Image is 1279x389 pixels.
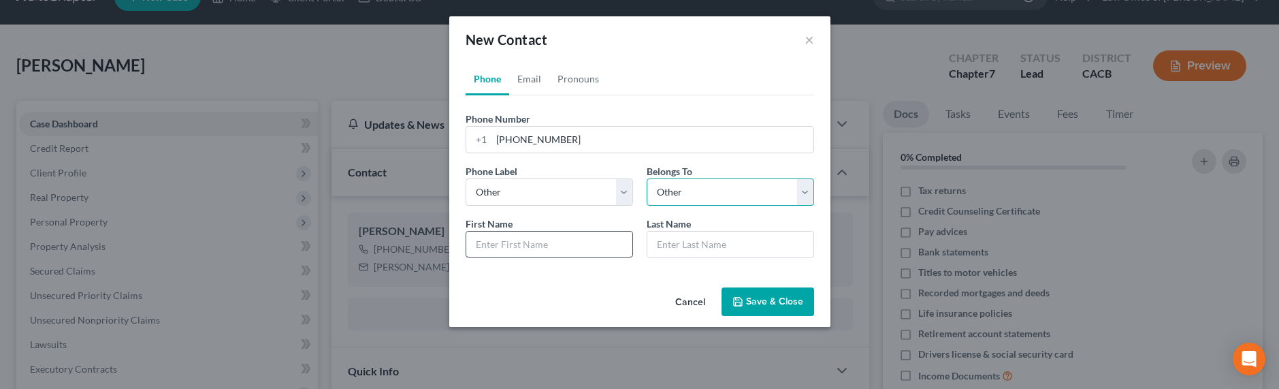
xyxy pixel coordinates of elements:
a: Email [509,63,549,95]
input: Enter First Name [466,232,632,258]
span: Belongs To [647,166,692,177]
a: Pronouns [549,63,607,95]
span: Last Name [647,218,691,230]
input: ###-###-#### [491,127,813,153]
span: Phone Number [466,113,530,125]
div: +1 [466,127,491,153]
span: New Contact [466,31,548,48]
a: Phone [466,63,509,95]
span: Phone Label [466,166,517,177]
input: Enter Last Name [647,232,813,258]
button: Save & Close [722,287,814,316]
span: First Name [466,218,513,230]
button: Cancel [664,289,716,316]
button: × [805,31,814,48]
div: Open Intercom Messenger [1233,343,1265,375]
